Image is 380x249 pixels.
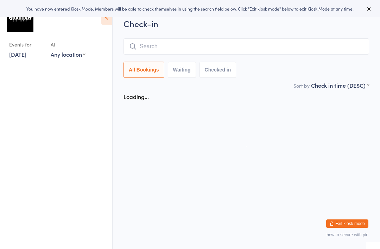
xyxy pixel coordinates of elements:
div: Any location [51,50,85,58]
button: how to secure with pin [327,232,368,237]
input: Search [123,38,369,55]
button: Checked in [199,62,236,78]
label: Sort by [293,82,310,89]
button: All Bookings [123,62,164,78]
div: You have now entered Kiosk Mode. Members will be able to check themselves in using the search fie... [11,6,369,12]
button: Exit kiosk mode [326,219,368,228]
div: At [51,39,85,50]
div: Events for [9,39,44,50]
div: Check in time (DESC) [311,81,369,89]
button: Waiting [168,62,196,78]
div: Loading... [123,93,149,100]
a: [DATE] [9,50,26,58]
h2: Check-in [123,18,369,29]
img: Braddah Jiu Jitsu Artarmon [7,5,33,32]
